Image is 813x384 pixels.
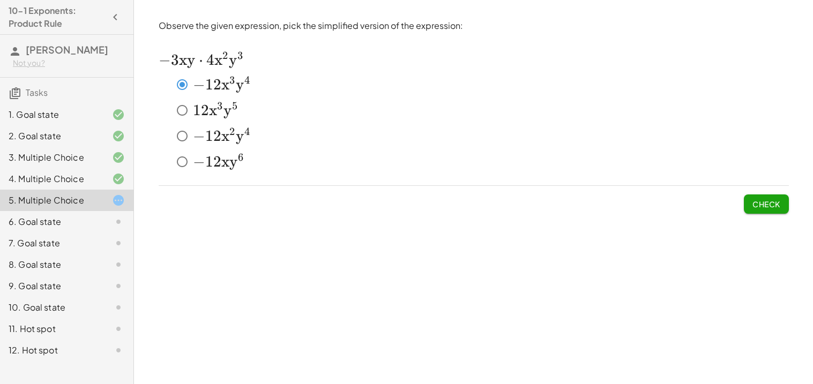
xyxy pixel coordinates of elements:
span: Tasks [26,87,48,98]
i: Task not started. [112,344,125,357]
span: 3 [217,100,222,112]
span: 2 [213,127,221,145]
span: 1 [193,101,201,119]
div: 3. Multiple Choice [9,151,95,164]
span: 1 [205,127,213,145]
div: 8. Goal state [9,258,95,271]
span: y [223,101,232,119]
span: 1 [205,76,213,94]
span: 3 [229,74,235,87]
i: Task not started. [112,280,125,292]
span: − [193,153,205,171]
i: Task finished and correct. [112,151,125,164]
div: 4. Multiple Choice [9,172,95,185]
span: x [221,127,229,145]
span: 5 [232,100,237,112]
div: 10. Goal state [9,301,95,314]
div: Not you? [13,58,125,69]
i: Task not started. [112,215,125,228]
div: 9. Goal state [9,280,95,292]
div: 1. Goal state [9,108,95,121]
div: 5. Multiple Choice [9,194,95,207]
span: [PERSON_NAME] [26,43,108,56]
span: 3 [237,49,243,62]
span: y [229,153,237,171]
i: Task not started. [112,301,125,314]
span: 1 [205,153,213,171]
div: 2. Goal state [9,130,95,142]
i: Task not started. [112,322,125,335]
span: x [209,101,217,119]
i: Task finished and correct. [112,108,125,121]
span: y [236,127,244,145]
span: x [221,76,229,94]
div: 6. Goal state [9,215,95,228]
span: 2 [201,101,209,119]
span: 3 [171,51,179,69]
span: − [193,76,205,94]
div: 11. Hot spot [9,322,95,335]
span: 2 [213,153,221,171]
span: x [214,51,222,69]
i: Task finished and correct. [112,130,125,142]
span: 2 [222,49,228,62]
span: 2 [229,125,235,138]
button: Check [744,194,789,214]
span: y [187,51,195,69]
i: Task started. [112,194,125,207]
div: 7. Goal state [9,237,95,250]
h4: 10-1 Exponents: Product Rule [9,4,106,30]
span: y [236,76,244,94]
i: Task not started. [112,237,125,250]
span: ⋅ [199,51,203,69]
span: − [159,51,171,69]
span: Check [752,199,780,209]
i: Task not started. [112,258,125,271]
div: 12. Hot spot [9,344,95,357]
span: 4 [244,74,250,87]
span: x [179,51,187,69]
span: − [193,127,205,145]
span: 6 [238,151,243,164]
span: x [221,153,229,171]
i: Task finished and correct. [112,172,125,185]
span: 2 [213,76,221,94]
span: 4 [206,51,214,69]
p: Observe the given expression, pick the simplified version of the expression: [159,20,789,32]
span: y [229,51,237,69]
span: 4 [244,125,250,138]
